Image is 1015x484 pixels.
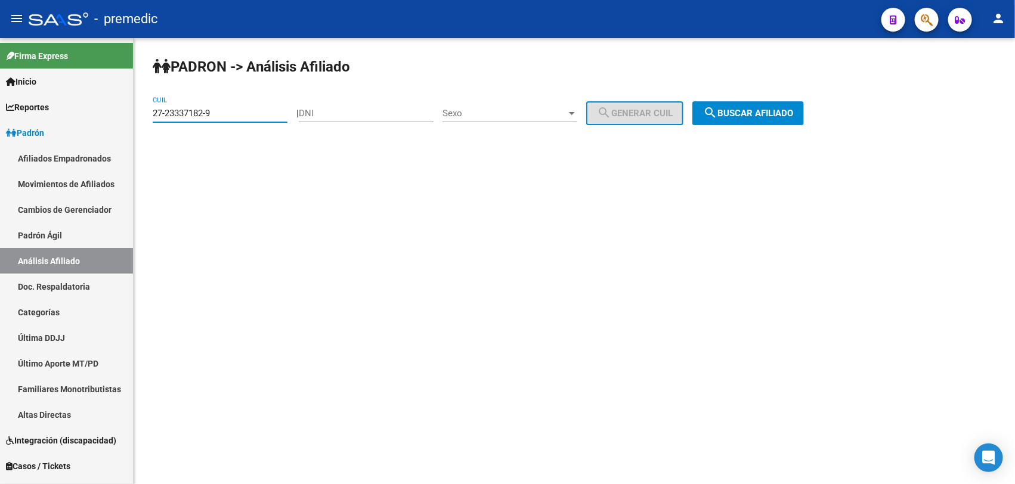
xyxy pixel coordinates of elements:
[6,101,49,114] span: Reportes
[442,108,567,119] span: Sexo
[296,108,692,119] div: |
[6,434,116,447] span: Integración (discapacidad)
[153,58,350,75] strong: PADRON -> Análisis Afiliado
[703,106,717,120] mat-icon: search
[991,11,1005,26] mat-icon: person
[974,443,1003,472] div: Open Intercom Messenger
[6,75,36,88] span: Inicio
[94,6,158,32] span: - premedic
[597,108,673,119] span: Generar CUIL
[597,106,611,120] mat-icon: search
[6,460,70,473] span: Casos / Tickets
[692,101,804,125] button: Buscar afiliado
[10,11,24,26] mat-icon: menu
[703,108,793,119] span: Buscar afiliado
[586,101,683,125] button: Generar CUIL
[6,49,68,63] span: Firma Express
[6,126,44,139] span: Padrón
